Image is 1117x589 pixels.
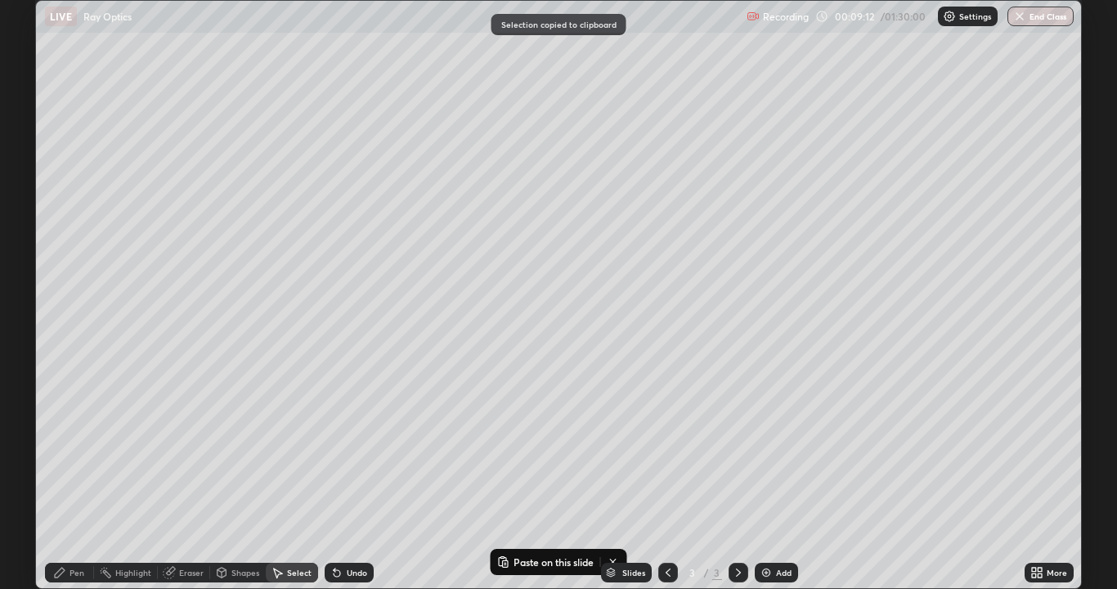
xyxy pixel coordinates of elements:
div: Add [776,569,792,577]
p: Ray Optics [83,10,132,23]
div: Select [287,569,312,577]
div: Pen [70,569,84,577]
div: Undo [347,569,367,577]
div: Slides [622,569,645,577]
div: Eraser [179,569,204,577]
button: Paste on this slide [494,552,597,572]
div: Shapes [231,569,259,577]
div: / [704,568,709,578]
p: Recording [763,11,809,23]
p: Paste on this slide [514,555,594,569]
p: Settings [959,12,991,20]
button: End Class [1007,7,1074,26]
img: add-slide-button [760,566,773,579]
img: end-class-cross [1013,10,1026,23]
div: 3 [684,568,701,578]
div: Highlight [115,569,151,577]
div: 3 [712,565,722,580]
p: LIVE [50,10,72,23]
img: recording.375f2c34.svg [747,10,760,23]
div: More [1047,569,1067,577]
img: class-settings-icons [943,10,956,23]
